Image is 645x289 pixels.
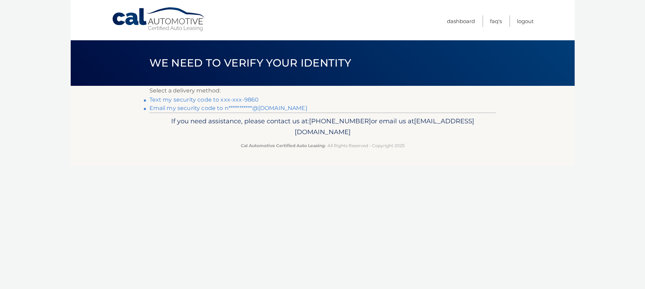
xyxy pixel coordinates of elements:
a: Logout [517,15,534,27]
p: Select a delivery method: [149,86,496,96]
a: FAQ's [490,15,502,27]
a: Cal Automotive [112,7,206,32]
a: Text my security code to xxx-xxx-9860 [149,96,259,103]
p: - All Rights Reserved - Copyright 2025 [154,142,491,149]
p: If you need assistance, please contact us at: or email us at [154,116,491,138]
strong: Cal Automotive Certified Auto Leasing [241,143,325,148]
a: Dashboard [447,15,475,27]
span: [PHONE_NUMBER] [309,117,371,125]
span: We need to verify your identity [149,56,351,69]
